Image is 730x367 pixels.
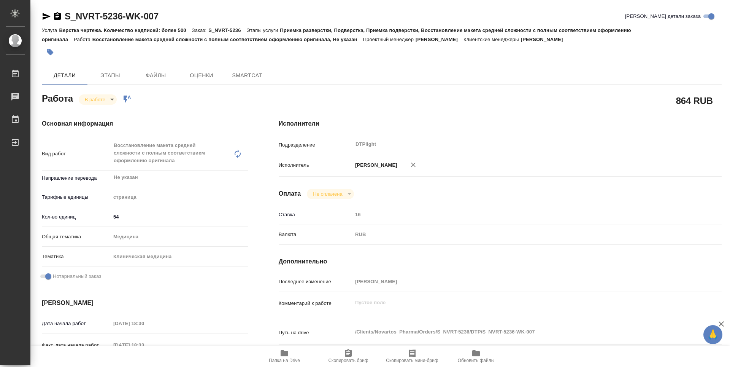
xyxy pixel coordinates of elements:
[42,193,111,201] p: Тарифные единицы
[42,253,111,260] p: Тематика
[42,12,51,21] button: Скопировать ссылку для ЯМессенджера
[676,94,713,107] h2: 864 RUB
[111,191,248,204] div: страница
[53,273,101,280] span: Нотариальный заказ
[42,320,111,327] p: Дата начала работ
[42,27,631,42] p: Приемка разверстки, Подверстка, Приемка подверстки, Восстановление макета средней сложности с пол...
[92,37,363,42] p: Восстановление макета средней сложности с полным соответствием оформлению оригинала, Не указан
[279,329,352,337] p: Путь на drive
[316,346,380,367] button: Скопировать бриф
[352,326,685,338] textarea: /Clients/Novartos_Pharma/Orders/S_NVRT-5236/DTP/S_NVRT-5236-WK-007
[352,209,685,220] input: Пустое поле
[42,213,111,221] p: Кол-во единиц
[111,340,177,351] input: Пустое поле
[269,358,300,363] span: Папка на Drive
[92,71,129,80] span: Этапы
[247,27,280,33] p: Этапы услуги
[42,91,73,105] h2: Работа
[42,27,59,33] p: Услуга
[279,141,352,149] p: Подразделение
[111,230,248,243] div: Медицина
[458,358,495,363] span: Обновить файлы
[352,161,397,169] p: [PERSON_NAME]
[279,161,352,169] p: Исполнитель
[307,189,354,199] div: В работе
[405,156,422,173] button: Удалить исполнителя
[279,257,722,266] h4: Дополнительно
[363,37,416,42] p: Проектный менеджер
[279,300,352,307] p: Комментарий к работе
[83,96,108,103] button: В работе
[625,13,701,20] span: [PERSON_NAME] детали заказа
[46,71,83,80] span: Детали
[279,189,301,198] h4: Оплата
[192,27,208,33] p: Заказ:
[352,276,685,287] input: Пустое поле
[706,327,719,343] span: 🙏
[279,231,352,238] p: Валюта
[229,71,265,80] span: SmartCat
[42,298,248,308] h4: [PERSON_NAME]
[79,94,117,105] div: В работе
[42,150,111,158] p: Вид работ
[42,341,111,349] p: Факт. дата начала работ
[183,71,220,80] span: Оценки
[208,27,246,33] p: S_NVRT-5236
[42,233,111,241] p: Общая тематика
[279,211,352,219] p: Ставка
[521,37,569,42] p: [PERSON_NAME]
[703,325,722,344] button: 🙏
[386,358,438,363] span: Скопировать мини-бриф
[111,318,177,329] input: Пустое поле
[311,191,344,197] button: Не оплачена
[59,27,192,33] p: Верстка чертежа. Количество надписей: более 500
[42,44,59,61] button: Добавить тэг
[42,174,111,182] p: Направление перевода
[111,250,248,263] div: Клиническая медицина
[328,358,368,363] span: Скопировать бриф
[65,11,159,21] a: S_NVRT-5236-WK-007
[380,346,444,367] button: Скопировать мини-бриф
[111,211,248,222] input: ✎ Введи что-нибудь
[74,37,92,42] p: Работа
[279,119,722,128] h4: Исполнители
[138,71,174,80] span: Файлы
[416,37,463,42] p: [PERSON_NAME]
[53,12,62,21] button: Скопировать ссылку
[444,346,508,367] button: Обновить файлы
[42,119,248,128] h4: Основная информация
[279,278,352,286] p: Последнее изменение
[463,37,521,42] p: Клиентские менеджеры
[352,228,685,241] div: RUB
[252,346,316,367] button: Папка на Drive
